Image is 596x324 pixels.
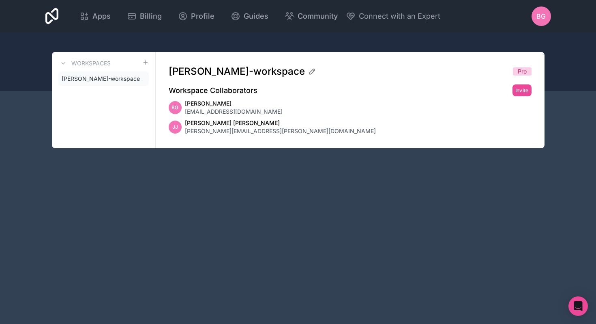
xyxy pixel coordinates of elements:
h3: Workspaces [71,59,111,67]
span: [PERSON_NAME] [185,99,283,108]
a: [PERSON_NAME]-workspace [58,71,149,86]
span: Profile [191,11,214,22]
h2: Workspace Collaborators [169,85,257,96]
a: Community [278,7,344,25]
span: JJ [172,124,178,130]
button: Connect with an Expert [346,11,440,22]
span: Connect with an Expert [359,11,440,22]
span: Guides [244,11,268,22]
span: [PERSON_NAME][EMAIL_ADDRESS][PERSON_NAME][DOMAIN_NAME] [185,127,376,135]
span: Apps [92,11,111,22]
a: Apps [73,7,117,25]
span: Community [298,11,338,22]
span: [PERSON_NAME]-workspace [169,65,305,78]
a: Billing [120,7,168,25]
span: Billing [140,11,162,22]
a: Guides [224,7,275,25]
span: [PERSON_NAME] [PERSON_NAME] [185,119,376,127]
div: Open Intercom Messenger [568,296,588,316]
span: Pro [518,67,527,76]
a: Profile [172,7,221,25]
span: [EMAIL_ADDRESS][DOMAIN_NAME] [185,108,283,116]
button: Invite [512,84,532,96]
span: BG [536,11,546,21]
a: Workspaces [58,58,111,68]
span: BG [172,104,178,111]
span: [PERSON_NAME]-workspace [62,75,140,83]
